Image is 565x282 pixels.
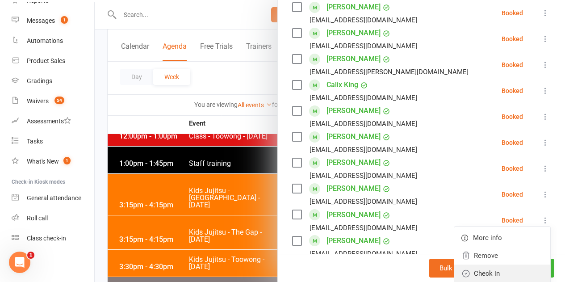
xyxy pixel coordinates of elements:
a: Calix King [326,78,358,92]
a: Automations [12,31,94,51]
div: Automations [27,37,63,44]
div: [EMAIL_ADDRESS][DOMAIN_NAME] [310,118,417,130]
div: Product Sales [27,57,65,64]
iframe: Intercom live chat [9,252,30,273]
div: Booked [502,165,523,172]
span: More info [473,232,502,243]
a: Product Sales [12,51,94,71]
div: Booked [502,10,523,16]
div: What's New [27,158,59,165]
a: Waivers 54 [12,91,94,111]
div: [EMAIL_ADDRESS][DOMAIN_NAME] [310,92,417,104]
a: Messages 1 [12,11,94,31]
div: General attendance [27,194,81,202]
span: 1 [61,16,68,24]
div: [EMAIL_ADDRESS][DOMAIN_NAME] [310,248,417,260]
div: Class check-in [27,235,66,242]
div: Booked [502,217,523,223]
div: Booked [502,191,523,198]
a: [PERSON_NAME] [326,181,381,196]
button: Bulk add attendees [429,259,506,278]
div: Booked [502,114,523,120]
a: [PERSON_NAME] [326,26,381,40]
div: [EMAIL_ADDRESS][DOMAIN_NAME] [310,40,417,52]
a: Tasks [12,131,94,152]
a: Assessments [12,111,94,131]
div: Roll call [27,215,48,222]
a: General attendance kiosk mode [12,188,94,208]
a: [PERSON_NAME] [326,130,381,144]
span: 54 [54,97,64,104]
div: Booked [502,36,523,42]
div: Gradings [27,77,52,84]
a: [PERSON_NAME] [326,208,381,222]
div: [EMAIL_ADDRESS][DOMAIN_NAME] [310,14,417,26]
div: Booked [502,139,523,146]
a: What's New1 [12,152,94,172]
span: 1 [27,252,34,259]
div: [EMAIL_ADDRESS][DOMAIN_NAME] [310,144,417,156]
div: Messages [27,17,55,24]
div: [EMAIL_ADDRESS][DOMAIN_NAME] [310,170,417,181]
div: [EMAIL_ADDRESS][DOMAIN_NAME] [310,196,417,207]
a: [PERSON_NAME] [326,234,381,248]
a: Remove [454,247,550,265]
div: Waivers [27,97,49,105]
div: Tasks [27,138,43,145]
span: 1 [63,157,71,164]
a: Gradings [12,71,94,91]
a: [PERSON_NAME] [326,104,381,118]
div: Assessments [27,118,71,125]
div: [EMAIL_ADDRESS][DOMAIN_NAME] [310,222,417,234]
div: Booked [502,62,523,68]
a: Roll call [12,208,94,228]
a: [PERSON_NAME] [326,52,381,66]
a: More info [454,229,550,247]
div: Booked [502,88,523,94]
a: Class kiosk mode [12,228,94,248]
a: [PERSON_NAME] [326,156,381,170]
div: [EMAIL_ADDRESS][PERSON_NAME][DOMAIN_NAME] [310,66,469,78]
